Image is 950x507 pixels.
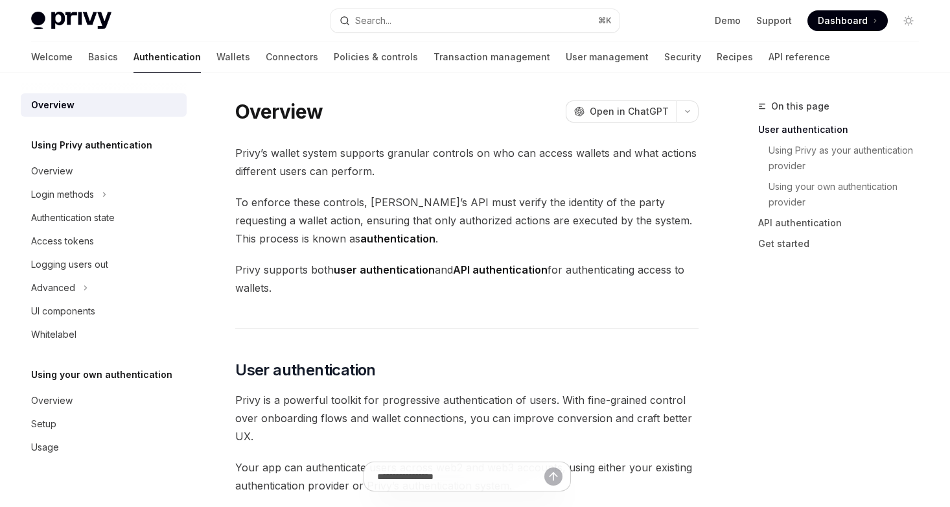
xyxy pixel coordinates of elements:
[235,100,323,123] h1: Overview
[31,187,94,202] div: Login methods
[758,119,929,140] a: User authentication
[807,10,888,31] a: Dashboard
[334,263,435,276] strong: user authentication
[235,144,699,180] span: Privy’s wallet system supports granular controls on who can access wallets and what actions diffe...
[21,230,187,253] a: Access tokens
[31,303,95,319] div: UI components
[31,163,73,179] div: Overview
[898,10,919,31] button: Toggle dark mode
[21,253,187,276] a: Logging users out
[758,233,929,254] a: Get started
[566,100,677,123] button: Open in ChatGPT
[133,41,201,73] a: Authentication
[31,367,172,383] h5: Using your own authentication
[717,41,753,73] a: Recipes
[715,14,741,27] a: Demo
[31,12,111,30] img: light logo
[235,458,699,495] span: Your app can authenticate users across web2 and web3 accounts, using either your existing authent...
[756,14,792,27] a: Support
[216,41,250,73] a: Wallets
[818,14,868,27] span: Dashboard
[355,13,391,29] div: Search...
[21,412,187,436] a: Setup
[31,393,73,408] div: Overview
[360,232,435,245] strong: authentication
[31,41,73,73] a: Welcome
[566,41,649,73] a: User management
[31,97,75,113] div: Overview
[758,213,929,233] a: API authentication
[664,41,701,73] a: Security
[235,193,699,248] span: To enforce these controls, [PERSON_NAME]’s API must verify the identity of the party requesting a...
[544,467,562,486] button: Send message
[334,41,418,73] a: Policies & controls
[21,93,187,117] a: Overview
[21,436,187,459] a: Usage
[21,300,187,323] a: UI components
[21,206,187,230] a: Authentication state
[21,323,187,346] a: Whitelabel
[31,210,115,226] div: Authentication state
[235,360,376,381] span: User authentication
[31,440,59,455] div: Usage
[769,41,830,73] a: API reference
[235,261,699,297] span: Privy supports both and for authenticating access to wallets.
[598,16,612,26] span: ⌘ K
[769,176,929,213] a: Using your own authentication provider
[31,257,108,272] div: Logging users out
[453,263,548,276] strong: API authentication
[31,416,56,432] div: Setup
[590,105,669,118] span: Open in ChatGPT
[330,9,620,32] button: Search...⌘K
[266,41,318,73] a: Connectors
[21,389,187,412] a: Overview
[769,140,929,176] a: Using Privy as your authentication provider
[21,159,187,183] a: Overview
[31,327,76,342] div: Whitelabel
[771,99,829,114] span: On this page
[31,233,94,249] div: Access tokens
[31,280,75,296] div: Advanced
[88,41,118,73] a: Basics
[235,391,699,445] span: Privy is a powerful toolkit for progressive authentication of users. With fine-grained control ov...
[434,41,550,73] a: Transaction management
[31,137,152,153] h5: Using Privy authentication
